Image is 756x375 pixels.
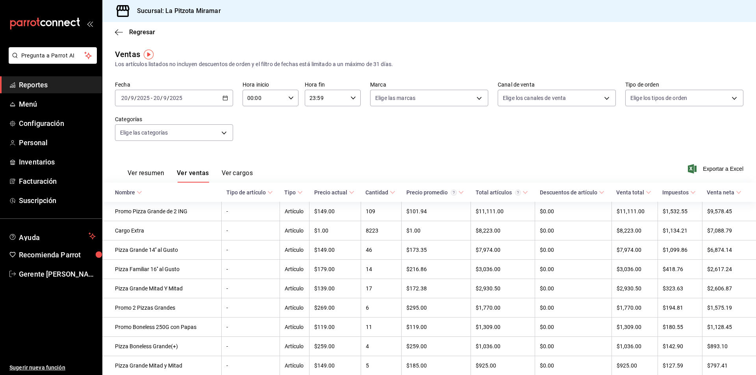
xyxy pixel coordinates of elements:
[280,221,309,240] td: Artículo
[222,318,280,337] td: -
[361,279,402,298] td: 17
[309,298,361,318] td: $269.00
[476,189,521,196] div: Total artículos
[222,202,280,221] td: -
[451,190,457,196] svg: Precio promedio = Total artículos / cantidad
[616,189,651,196] span: Venta total
[128,95,130,101] span: /
[120,129,168,137] span: Elige las categorías
[102,260,222,279] td: Pizza Familiar 16'' al Gusto
[471,260,535,279] td: $3,036.00
[402,279,471,298] td: $172.38
[222,169,253,183] button: Ver cargos
[284,189,303,196] span: Tipo
[222,337,280,356] td: -
[309,260,361,279] td: $179.00
[243,82,298,87] label: Hora inicio
[471,202,535,221] td: $11,111.00
[365,189,388,196] div: Cantidad
[19,231,85,241] span: Ayuda
[402,298,471,318] td: $295.00
[471,337,535,356] td: $1,036.00
[361,202,402,221] td: 109
[163,95,167,101] input: --
[535,202,612,221] td: $0.00
[102,337,222,356] td: Pizza Boneless Grande(+)
[535,337,612,356] td: $0.00
[707,189,741,196] span: Venta neta
[406,189,464,196] span: Precio promedio
[658,279,702,298] td: $323.63
[19,157,96,167] span: Inventarios
[280,240,309,260] td: Artículo
[102,279,222,298] td: Pizza Grande Mitad Y Mitad
[471,298,535,318] td: $1,770.00
[102,240,222,260] td: Pizza Grande 14'' al Gusto
[476,189,528,196] span: Total artículos
[361,337,402,356] td: 4
[115,189,135,196] div: Nombre
[702,221,756,240] td: $7,088.79
[151,95,152,101] span: -
[375,94,415,102] span: Elige las marcas
[361,221,402,240] td: 8223
[611,298,658,318] td: $1,770.00
[222,260,280,279] td: -
[222,221,280,240] td: -
[515,190,521,196] svg: El total artículos considera cambios de precios en los artículos así como costos adicionales por ...
[102,318,222,337] td: Promo Boneless 250G con Papas
[309,318,361,337] td: $119.00
[169,95,183,101] input: ----
[361,318,402,337] td: 11
[402,318,471,337] td: $119.00
[160,95,163,101] span: /
[611,337,658,356] td: $1,036.00
[702,298,756,318] td: $1,575.19
[309,279,361,298] td: $139.00
[471,240,535,260] td: $7,974.00
[625,82,743,87] label: Tipo de orden
[19,79,96,90] span: Reportes
[21,52,85,60] span: Pregunta a Parrot AI
[616,189,644,196] div: Venta total
[6,57,97,65] a: Pregunta a Parrot AI
[658,298,702,318] td: $194.81
[309,337,361,356] td: $259.00
[144,50,154,59] img: Tooltip marker
[658,260,702,279] td: $418.76
[702,337,756,356] td: $893.10
[611,260,658,279] td: $3,036.00
[314,189,347,196] div: Precio actual
[471,221,535,240] td: $8,223.00
[309,240,361,260] td: $149.00
[702,260,756,279] td: $2,617.24
[540,189,597,196] div: Descuentos de artículo
[115,60,743,68] div: Los artículos listados no incluyen descuentos de orden y el filtro de fechas está limitado a un m...
[662,189,696,196] span: Impuestos
[19,99,96,109] span: Menú
[115,48,140,60] div: Ventas
[611,240,658,260] td: $7,974.00
[498,82,616,87] label: Canal de venta
[19,118,96,129] span: Configuración
[535,240,612,260] td: $0.00
[630,94,687,102] span: Elige los tipos de orden
[402,260,471,279] td: $216.86
[280,298,309,318] td: Artículo
[19,195,96,206] span: Suscripción
[115,28,155,36] button: Regresar
[611,221,658,240] td: $8,223.00
[503,94,566,102] span: Elige los canales de venta
[370,82,488,87] label: Marca
[361,298,402,318] td: 6
[280,202,309,221] td: Artículo
[280,318,309,337] td: Artículo
[702,318,756,337] td: $1,128.45
[702,240,756,260] td: $6,874.14
[707,189,734,196] div: Venta neta
[222,298,280,318] td: -
[177,169,209,183] button: Ver ventas
[402,202,471,221] td: $101.94
[102,298,222,318] td: Promo 2 Pizzas Grandes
